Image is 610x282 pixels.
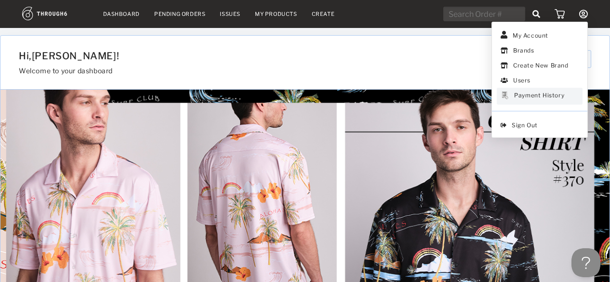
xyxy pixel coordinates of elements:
a: Create [312,11,335,17]
a: Issues [220,11,240,17]
a: Brands [497,43,583,58]
a: Create New Brand [497,58,583,73]
input: Search Order # [443,7,525,21]
h1: Hi, [PERSON_NAME] ! [19,50,494,62]
img: logo.1c10ca64.svg [22,7,89,20]
a: My Account [497,27,583,43]
a: Pending Orders [154,11,205,17]
iframe: Toggle Customer Support [571,248,600,277]
a: Users [497,73,583,88]
a: My Products [255,11,297,17]
img: icon_cart.dab5cea1.svg [555,9,565,19]
a: Dashboard [103,11,140,17]
h3: Welcome to your dashboard [19,67,494,75]
div: Payment History [514,92,564,101]
span: Sign Out [497,118,583,133]
a: Payment History [497,88,583,105]
img: icon_payments.148627ae.png [502,92,508,99]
